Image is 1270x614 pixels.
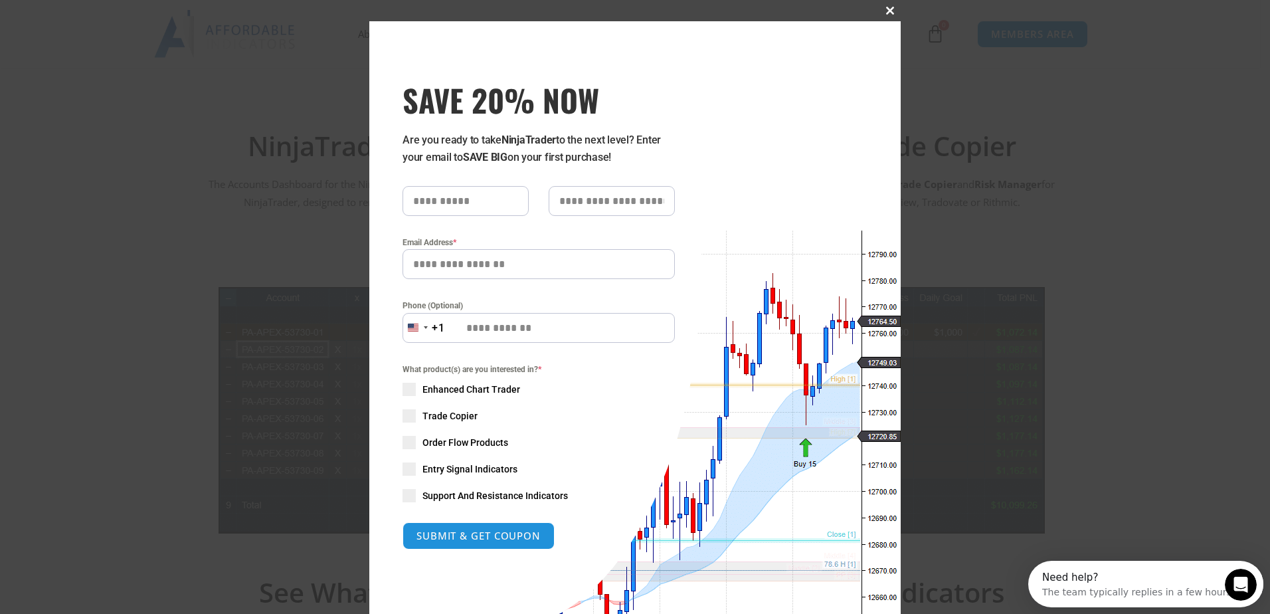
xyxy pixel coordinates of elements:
button: SUBMIT & GET COUPON [403,522,555,550]
label: Trade Copier [403,409,675,423]
iframe: Intercom live chat discovery launcher [1028,561,1263,607]
label: Email Address [403,236,675,249]
label: Order Flow Products [403,436,675,449]
div: The team typically replies in a few hours. [14,22,206,36]
iframe: Intercom live chat [1225,569,1257,601]
div: Need help? [14,11,206,22]
span: Enhanced Chart Trader [422,383,520,396]
div: Open Intercom Messenger [5,5,245,42]
span: SAVE 20% NOW [403,81,675,118]
strong: NinjaTrader [501,134,556,146]
div: +1 [432,320,445,337]
button: Selected country [403,313,445,343]
label: Entry Signal Indicators [403,462,675,476]
span: Entry Signal Indicators [422,462,517,476]
label: Phone (Optional) [403,299,675,312]
span: Order Flow Products [422,436,508,449]
span: Trade Copier [422,409,478,423]
strong: SAVE BIG [463,151,507,163]
label: Support And Resistance Indicators [403,489,675,502]
p: Are you ready to take to the next level? Enter your email to on your first purchase! [403,132,675,166]
label: Enhanced Chart Trader [403,383,675,396]
span: Support And Resistance Indicators [422,489,568,502]
span: What product(s) are you interested in? [403,363,675,376]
